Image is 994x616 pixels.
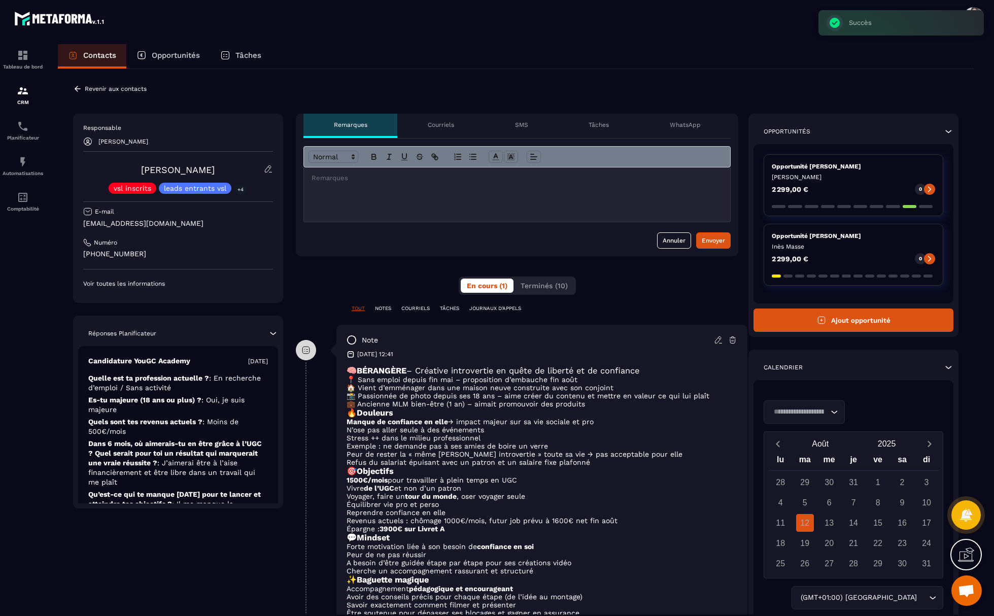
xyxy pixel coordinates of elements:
p: 💼 Ancienne MLM bien-être (1 an) – aimait promouvoir des produits [347,400,737,408]
div: 30 [820,473,838,491]
p: 📸 Passionnée de photo depuis ses 18 ans – aime créer du contenu et mettre en valeur ce qui lui plaît [347,392,737,400]
a: automationsautomationsAutomatisations [3,148,43,184]
li: N’ose pas aller seule à des événements [347,426,737,434]
p: JOURNAUX D'APPELS [469,305,521,312]
li: Reprendre confiance en elle [347,508,737,517]
p: Numéro [94,238,117,247]
div: Calendar days [768,473,939,572]
p: Quelle est ta profession actuelle ? [88,373,268,393]
p: Qu’est-ce qui te manque [DATE] pour te lancer et atteindre tes objectifs ? [88,490,268,519]
p: Courriels [428,121,454,129]
img: formation [17,49,29,61]
div: 15 [869,514,887,532]
strong: Douleurs [357,408,393,418]
p: TÂCHES [440,305,459,312]
div: 29 [869,555,887,572]
span: En cours (1) [467,282,507,290]
li: Avoir des conseils précis pour chaque étape (de l’idée au montage) [347,593,737,601]
p: +4 [234,184,247,195]
div: 17 [918,514,936,532]
li: Peur de rester la « même [PERSON_NAME] introvertie » toute sa vie → pas acceptable pour elle [347,450,737,458]
div: 9 [894,494,911,511]
div: 26 [796,555,814,572]
div: 21 [845,534,863,552]
p: Calendrier [764,363,803,371]
a: schedulerschedulerPlanificateur [3,113,43,148]
strong: Manque de confiance en elle [347,418,448,426]
button: Next month [920,437,939,451]
a: Opportunités [126,44,210,69]
div: 23 [894,534,911,552]
li: Revenus actuels : chômage 1000€/mois, futur job prévu à 1600€ net fin août [347,517,737,525]
button: Ajout opportunité [753,309,953,332]
li: Peur de ne pas réussir [347,551,737,559]
div: Search for option [792,586,943,609]
a: formationformationCRM [3,77,43,113]
div: 19 [796,534,814,552]
p: WhatsApp [670,121,701,129]
p: Tâches [235,51,261,60]
a: Tâches [210,44,271,69]
p: [DATE] [248,357,268,365]
div: 24 [918,534,936,552]
h3: 🔥 [347,408,737,418]
button: Envoyer [696,232,731,249]
div: 1 [869,473,887,491]
input: Search for option [770,406,828,418]
div: 31 [845,473,863,491]
p: vsl inscrits [114,185,151,192]
p: Tableau de bord [3,64,43,70]
div: 8 [869,494,887,511]
p: [PHONE_NUMBER] [83,249,273,259]
div: 6 [820,494,838,511]
strong: Baguette magique [357,575,429,585]
li: Équilibrer vie pro et perso [347,500,737,508]
div: 20 [820,534,838,552]
p: Comptabilité [3,206,43,212]
li: A besoin d’être guidée étape par étape pour ses créations vidéo [347,559,737,567]
p: [PERSON_NAME] [98,138,148,145]
li: pour travailler à plein temps en UGC [347,476,737,484]
strong: de l’UGC [364,484,394,492]
div: sa [890,453,914,470]
li: Vivre et non d’un patron [347,484,737,492]
div: Calendar wrapper [768,453,939,572]
strong: pédagogique et encourageant [409,585,513,593]
a: [PERSON_NAME] [141,164,215,175]
div: 30 [894,555,911,572]
p: Dans 6 mois, où aimerais-tu en être grâce à l’UGC ? Quel serait pour toi un résultat qui marquera... [88,439,268,487]
button: Previous month [768,437,787,451]
button: En cours (1) [461,279,513,293]
p: 📍 Sans emploi depuis fin mai – proposition d’embauche fin août [347,375,737,384]
div: ve [866,453,890,470]
p: Revenir aux contacts [85,85,147,92]
li: Exemple : ne demande pas à ses amies de boire un verre [347,442,737,450]
div: lu [768,453,793,470]
button: Open months overlay [787,435,853,453]
p: Voir toutes les informations [83,280,273,288]
button: Terminés (10) [515,279,574,293]
p: 0 [919,186,922,193]
div: ma [793,453,817,470]
p: 2 299,00 € [772,186,808,193]
p: Réponses Planificateur [88,329,156,337]
div: 16 [894,514,911,532]
h3: 🧠 – Créative introvertie en quête de liberté et de confiance [347,366,737,375]
a: formationformationTableau de bord [3,42,43,77]
img: automations [17,156,29,168]
p: Contacts [83,51,116,60]
strong: Objectifs [357,466,394,476]
p: Tâches [589,121,609,129]
div: 11 [772,514,790,532]
div: 7 [845,494,863,511]
li: Accompagnement [347,585,737,593]
strong: confiance en soi [477,542,534,551]
button: Annuler [657,232,691,249]
div: 31 [918,555,936,572]
p: NOTES [375,305,391,312]
p: Remarques [334,121,367,129]
p: Candidature YouGC Academy [88,356,190,366]
p: Responsable [83,124,273,132]
strong: tour du monde [405,492,457,500]
p: 🏠 Vient d’emménager dans une maison neuve construite avec son conjoint [347,384,737,392]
